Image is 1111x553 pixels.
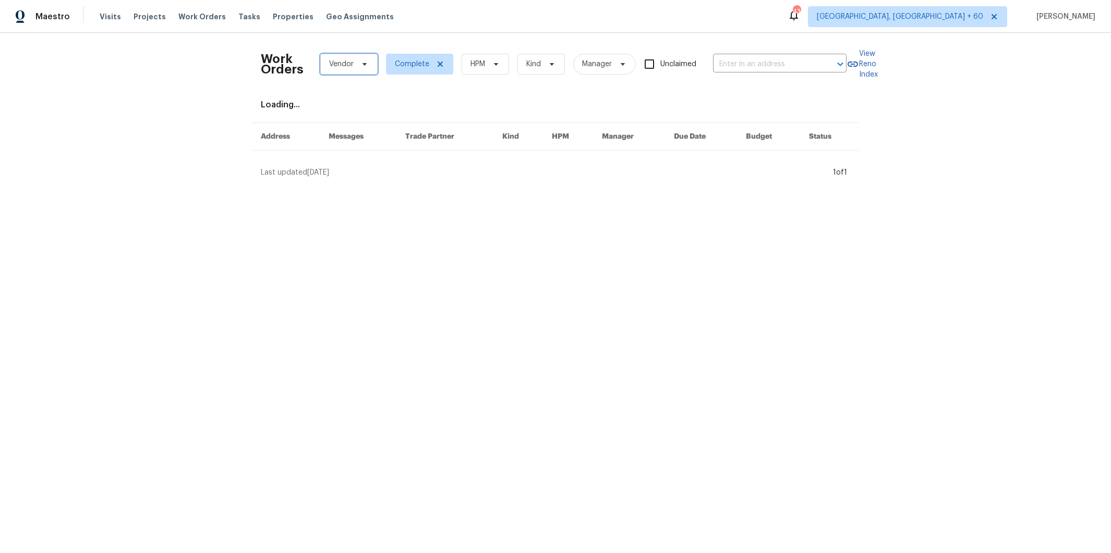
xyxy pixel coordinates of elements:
div: Last updated [261,167,830,178]
span: Projects [134,11,166,22]
button: Open [833,57,848,71]
span: [DATE] [307,169,329,176]
div: 436 [793,6,800,17]
span: HPM [470,59,485,69]
span: Vendor [329,59,354,69]
span: Work Orders [178,11,226,22]
div: 1 of 1 [833,167,847,178]
th: HPM [544,123,594,151]
span: Unclaimed [660,59,696,70]
th: Manager [594,123,666,151]
th: Status [801,123,859,151]
th: Kind [494,123,544,151]
span: Complete [395,59,429,69]
span: [PERSON_NAME] [1032,11,1095,22]
th: Budget [738,123,801,151]
span: [GEOGRAPHIC_DATA], [GEOGRAPHIC_DATA] + 60 [817,11,983,22]
span: Kind [526,59,541,69]
input: Enter in an address [713,56,817,72]
th: Address [252,123,320,151]
th: Due Date [666,123,738,151]
div: Loading... [261,100,850,110]
span: Visits [100,11,121,22]
span: Maestro [35,11,70,22]
h2: Work Orders [261,54,304,75]
th: Messages [320,123,397,151]
span: Tasks [238,13,260,20]
th: Trade Partner [397,123,494,151]
span: Manager [582,59,612,69]
span: Geo Assignments [326,11,394,22]
a: View Reno Index [847,48,878,80]
span: Properties [273,11,313,22]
